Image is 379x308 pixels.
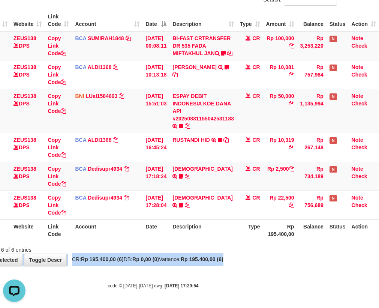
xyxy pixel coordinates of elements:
[330,166,337,173] span: Has Note
[10,191,45,219] td: DPS
[297,219,327,241] th: Balance
[352,101,367,107] a: Check
[297,31,327,60] td: Rp 3,253,220
[88,166,122,172] a: Dedisupr4934
[48,93,66,114] a: Copy Link Code
[263,162,297,191] td: Rp 2,500
[252,64,260,70] span: CR
[142,60,169,89] td: [DATE] 10:13:18
[223,137,229,143] a: Copy RUSTANDI HID to clipboard
[124,195,129,201] a: Copy Dedisupr4934 to clipboard
[75,195,86,201] span: BCA
[142,219,169,241] th: Date
[48,195,66,216] a: Copy Link Code
[142,191,169,219] td: [DATE] 17:28:04
[10,162,45,191] td: DPS
[352,43,367,49] a: Check
[142,162,169,191] td: [DATE] 17:18:24
[297,60,327,89] td: Rp 757,984
[10,60,45,89] td: DPS
[124,166,129,172] a: Copy Dedisupr4934 to clipboard
[297,191,327,219] td: Rp 756,689
[113,137,118,143] a: Copy ALDI1368 to clipboard
[172,195,232,201] a: [DEMOGRAPHIC_DATA]
[85,93,117,99] a: LUal1584693
[172,137,210,143] a: RUSTANDI HID
[10,10,45,31] th: Website: activate to sort column ascending
[327,219,349,241] th: Status
[68,256,223,262] span: CR: DB: Variance:
[352,35,363,41] a: Note
[126,35,131,41] a: Copy SUMIRAH1848 to clipboard
[352,144,367,150] a: Check
[263,10,297,31] th: Amount: activate to sort column ascending
[352,166,363,172] a: Note
[237,219,263,241] th: Type
[10,31,45,60] td: DPS
[119,93,124,99] a: Copy LUal1584693 to clipboard
[352,64,363,70] a: Note
[108,283,199,288] small: code © [DATE]-[DATE] dwg |
[263,89,297,133] td: Rp 50,000
[352,137,363,143] a: Note
[263,191,297,219] td: Rp 22,500
[48,166,66,187] a: Copy Link Code
[142,89,169,133] td: [DATE] 15:51:03
[330,137,337,144] span: Has Note
[48,35,66,56] a: Copy Link Code
[13,64,36,70] a: ZEUS138
[72,219,142,241] th: Account
[181,256,223,262] strong: Rp 195.400,00 (6)
[330,195,337,201] span: Has Note
[48,64,66,85] a: Copy Link Code
[185,173,190,179] a: Copy HADI to clipboard
[172,72,178,78] a: Copy FERLANDA EFRILIDIT to clipboard
[10,219,45,241] th: Website
[142,31,169,60] td: [DATE] 00:08:11
[24,254,67,266] a: Toggle Descr
[45,219,72,241] th: Link Code
[237,10,263,31] th: Type: activate to sort column ascending
[289,101,294,107] a: Copy Rp 50,000 to clipboard
[263,31,297,60] td: Rp 100,000
[263,60,297,89] td: Rp 10,081
[289,43,294,49] a: Copy Rp 100,000 to clipboard
[297,162,327,191] td: Rp 734,189
[72,10,142,31] th: Account: activate to sort column ascending
[289,72,294,78] a: Copy Rp 10,081 to clipboard
[185,202,190,208] a: Copy HADI to clipboard
[172,93,234,122] a: ESPAY DEBIT INDONESIA KOE DANA API #20250831155042531183
[88,64,112,70] a: ALDI1368
[327,10,349,31] th: Status
[88,137,112,143] a: ALDI1368
[352,93,363,99] a: Note
[88,35,124,41] a: SUMIRAH1848
[330,36,337,42] span: Has Note
[75,64,86,70] span: BCA
[352,195,363,201] a: Note
[289,166,294,172] a: Copy Rp 2,500 to clipboard
[252,166,260,172] span: CR
[252,93,260,99] span: CR
[142,10,169,31] th: Date: activate to sort column descending
[172,64,216,70] a: [PERSON_NAME]
[263,219,297,241] th: Rp 195.400,00
[48,137,66,158] a: Copy Link Code
[142,133,169,162] td: [DATE] 16:45:24
[75,137,86,143] span: BCA
[352,72,367,78] a: Check
[169,219,237,241] th: Description
[169,10,237,31] th: Description: activate to sort column ascending
[352,202,367,208] a: Check
[13,93,36,99] a: ZEUS138
[13,195,36,201] a: ZEUS138
[330,93,337,100] span: Has Note
[13,166,36,172] a: ZEUS138
[289,202,294,208] a: Copy Rp 22,500 to clipboard
[185,123,190,129] a: Copy ESPAY DEBIT INDONESIA KOE DANA API #20250831155042531183 to clipboard
[252,35,260,41] span: CR
[252,137,260,143] span: CR
[132,256,159,262] strong: Rp 0,00 (0)
[10,133,45,162] td: DPS
[88,195,122,201] a: Dedisupr4934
